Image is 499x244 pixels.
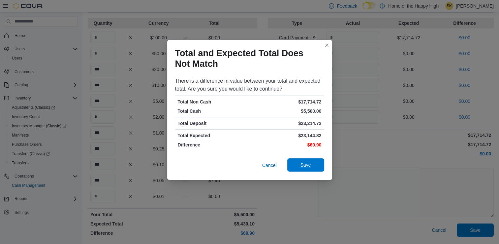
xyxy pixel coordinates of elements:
[175,77,324,93] div: There is a difference in value between your total and expected total. Are you sure you would like...
[178,132,248,139] p: Total Expected
[251,120,322,127] p: $23,214.72
[178,108,248,114] p: Total Cash
[260,159,279,172] button: Cancel
[323,41,331,49] button: Closes this modal window
[251,99,322,105] p: $17,714.72
[178,142,248,148] p: Difference
[178,99,248,105] p: Total Non Cash
[251,108,322,114] p: $5,500.00
[262,162,277,169] span: Cancel
[251,132,322,139] p: $23,144.82
[287,158,324,172] button: Save
[251,142,322,148] p: $69.90
[175,48,319,69] h1: Total and Expected Total Does Not Match
[178,120,248,127] p: Total Deposit
[300,162,311,168] span: Save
